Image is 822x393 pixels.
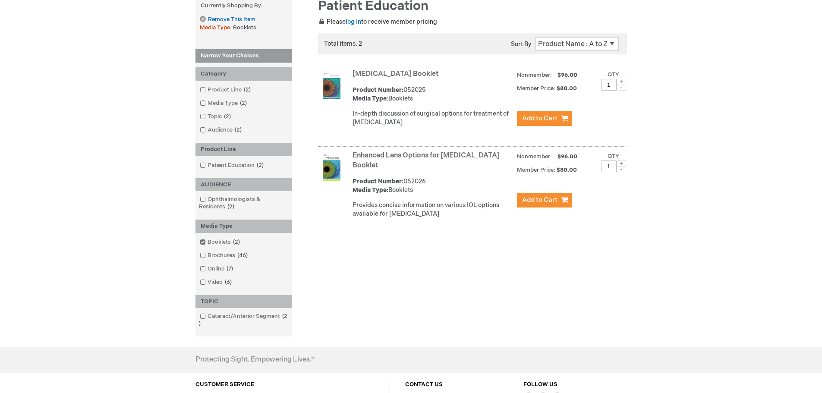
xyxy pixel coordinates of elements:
a: Cataract/Anterior Segment2 [198,312,290,328]
span: 2 [242,86,253,93]
span: Booklets [233,24,256,31]
div: Media Type [195,220,292,233]
span: 2 [231,239,242,245]
a: Booklets2 [198,238,243,246]
div: 052026 Booklets [353,177,513,195]
a: Media Type2 [198,99,250,107]
span: $80.00 [557,167,578,173]
span: Add to Cart [522,114,557,123]
button: Add to Cart [517,193,572,208]
span: 2 [238,100,249,107]
span: Add to Cart [522,196,557,204]
span: Please to receive member pricing [318,18,437,25]
span: 2 [233,126,244,133]
div: Provides concise information on various IOL options available for [MEDICAL_DATA] [353,201,513,218]
a: Topic2 [198,113,234,121]
div: 052025 Booklets [353,86,513,103]
span: $96.00 [556,72,579,79]
span: Total items: 2 [324,40,362,47]
strong: Narrow Your Choices [195,49,292,63]
a: log in [346,18,361,25]
span: 2 [199,313,287,327]
strong: Member Price: [517,167,555,173]
strong: Member Price: [517,85,555,92]
a: FOLLOW US [523,381,557,388]
label: Qty [608,71,619,78]
strong: Media Type: [353,186,388,194]
div: In-depth discussion of surgical options for treatment of [MEDICAL_DATA] [353,110,513,127]
img: Cataract Surgery Booklet [323,72,340,99]
a: Enhanced Lens Options for [MEDICAL_DATA] Booklet [353,151,500,170]
strong: Product Number: [353,86,403,94]
strong: Product Number: [353,178,403,185]
a: [MEDICAL_DATA] Booklet [353,70,438,78]
a: CONTACT US [405,381,443,388]
strong: Nonmember: [517,70,552,81]
span: $80.00 [557,85,578,92]
input: Qty [601,79,617,91]
strong: Nonmember: [517,151,552,162]
h4: Protecting Sight. Empowering Lives.® [195,356,315,364]
a: Online7 [198,265,236,273]
div: Product Line [195,143,292,156]
span: 2 [255,162,266,169]
span: 46 [235,252,250,259]
strong: Media Type: [353,95,388,102]
span: 6 [223,279,234,286]
span: 2 [225,203,236,210]
a: Patient Education2 [198,161,267,170]
a: Video6 [198,278,235,286]
span: 2 [222,113,233,120]
div: TOPIC [195,295,292,308]
label: Sort By [511,41,531,48]
label: Qty [608,153,619,160]
a: Product Line2 [198,86,254,94]
span: $96.00 [556,153,579,160]
a: Brochures46 [198,252,251,260]
span: 7 [224,265,235,272]
img: Enhanced Lens Options for Cataract Surgery Booklet [323,153,340,181]
span: Media Type [200,24,233,31]
a: Remove This Item [200,16,255,23]
a: Ophthalmologists & Residents2 [198,195,290,211]
div: AUDIENCE [195,178,292,192]
span: Remove This Item [208,16,255,24]
div: Category [195,67,292,81]
a: Audience2 [198,126,245,134]
input: Qty [601,160,617,172]
button: Add to Cart [517,111,572,126]
a: CUSTOMER SERVICE [195,381,254,388]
